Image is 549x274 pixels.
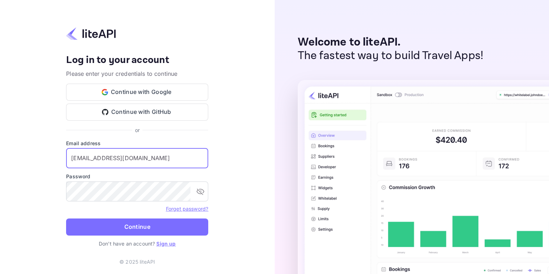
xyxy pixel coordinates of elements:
[66,139,208,147] label: Email address
[298,36,484,49] p: Welcome to liteAPI.
[66,104,208,121] button: Continue with GitHub
[66,69,208,78] p: Please enter your credentials to continue
[66,27,116,41] img: liteapi
[66,54,208,67] h4: Log in to your account
[66,240,208,247] p: Don't have an account?
[66,173,208,180] label: Password
[135,126,140,134] p: or
[193,184,208,199] button: toggle password visibility
[166,206,208,212] a: Forget password?
[119,258,155,265] p: © 2025 liteAPI
[66,148,208,168] input: Enter your email address
[166,205,208,212] a: Forget password?
[298,49,484,63] p: The fastest way to build Travel Apps!
[66,84,208,101] button: Continue with Google
[156,241,176,247] a: Sign up
[66,218,208,236] button: Continue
